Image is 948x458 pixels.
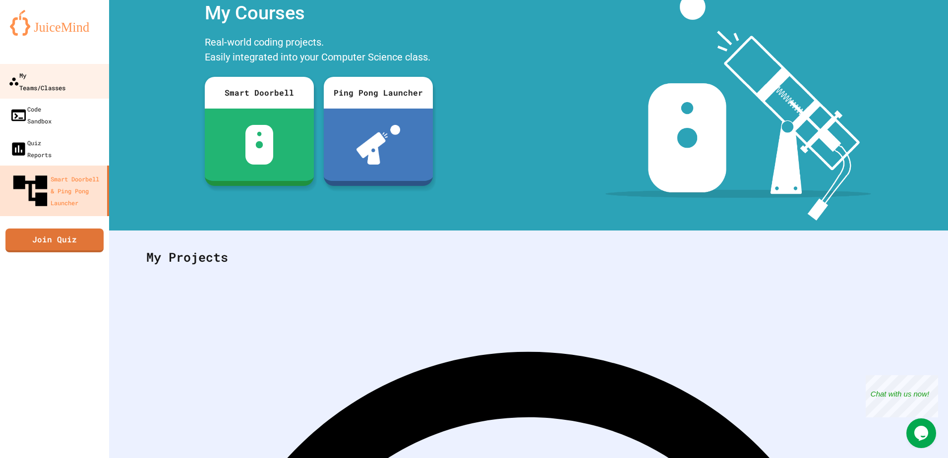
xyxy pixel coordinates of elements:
img: logo-orange.svg [10,10,99,36]
div: My Teams/Classes [8,69,65,93]
div: Real-world coding projects. Easily integrated into your Computer Science class. [200,32,438,69]
div: Smart Doorbell & Ping Pong Launcher [10,171,103,211]
div: Smart Doorbell [205,77,314,109]
div: Ping Pong Launcher [324,77,433,109]
div: Code Sandbox [10,103,52,127]
img: sdb-white.svg [245,125,274,165]
div: Quiz Reports [10,137,52,161]
img: ppl-with-ball.png [356,125,401,165]
iframe: chat widget [906,418,938,448]
a: Join Quiz [5,229,104,252]
iframe: chat widget [866,375,938,417]
div: My Projects [136,238,921,277]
